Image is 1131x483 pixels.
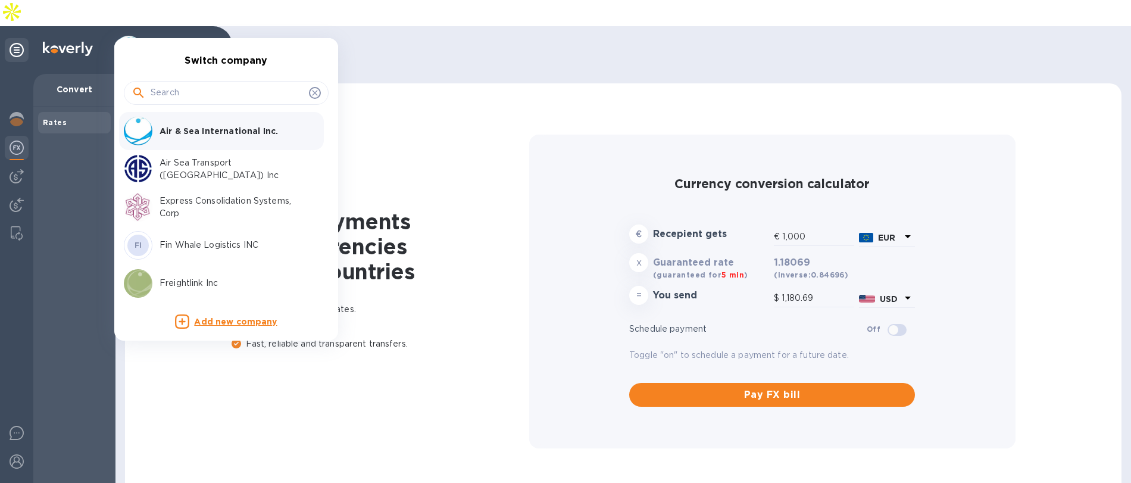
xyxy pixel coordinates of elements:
input: Search [151,84,304,102]
p: Express Consolidation Systems, Corp [160,195,310,220]
p: Fin Whale Logistics INC [160,239,310,251]
p: Freightlink Inc [160,277,310,289]
p: Add new company [194,316,277,329]
p: Air & Sea International Inc. [160,125,310,137]
p: Air Sea Transport ([GEOGRAPHIC_DATA]) Inc [160,157,310,182]
b: FI [135,241,142,250]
